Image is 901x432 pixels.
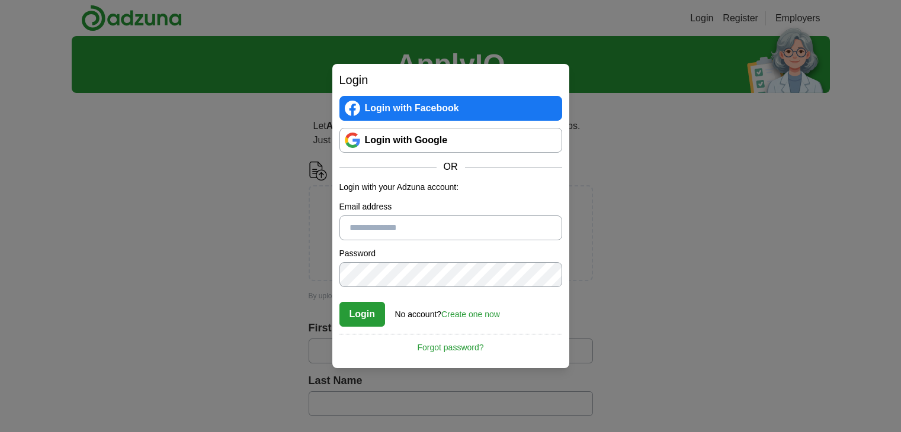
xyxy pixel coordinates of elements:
span: OR [437,160,465,174]
button: Login [339,302,386,327]
h2: Login [339,71,562,89]
a: Create one now [441,310,500,319]
div: No account? [395,301,500,321]
label: Password [339,247,562,260]
p: Login with your Adzuna account: [339,181,562,194]
a: Login with Facebook [339,96,562,121]
a: Login with Google [339,128,562,153]
label: Email address [339,201,562,213]
a: Forgot password? [339,334,562,354]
